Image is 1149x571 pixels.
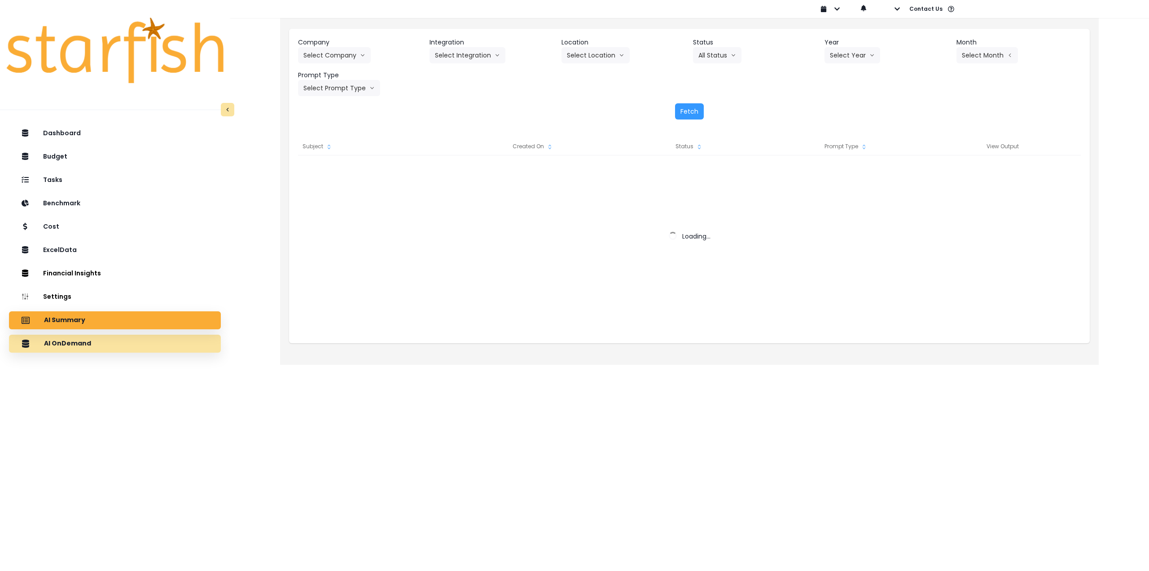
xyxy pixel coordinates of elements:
[693,47,741,63] button: All Statusarrow down line
[9,195,221,212] button: Benchmark
[298,137,454,155] div: Subject
[546,143,553,150] svg: sort
[9,124,221,142] button: Dashboard
[9,265,221,283] button: Financial Insights
[1007,51,1013,60] svg: arrow left line
[9,218,221,236] button: Cost
[369,84,375,93] svg: arrow down line
[561,47,630,63] button: Select Locationarrow down line
[9,335,221,353] button: AI OnDemand
[869,51,875,60] svg: arrow down line
[9,241,221,259] button: ExcelData
[675,103,704,120] button: Fetch
[731,51,736,60] svg: arrow down line
[682,232,710,241] span: Loading...
[298,80,380,96] button: Select Prompt Typearrow down line
[455,137,611,155] div: Created On
[495,51,500,60] svg: arrow down line
[44,340,91,348] p: AI OnDemand
[9,148,221,166] button: Budget
[430,38,554,47] header: Integration
[43,129,81,137] p: Dashboard
[430,47,505,63] button: Select Integrationarrow down line
[767,137,924,155] div: Prompt Type
[43,246,77,254] p: ExcelData
[43,199,80,207] p: Benchmark
[860,143,868,150] svg: sort
[44,316,85,324] p: AI Summary
[924,137,1081,155] div: View Output
[693,38,817,47] header: Status
[956,47,1018,63] button: Select Montharrow left line
[298,47,371,63] button: Select Companyarrow down line
[619,51,624,60] svg: arrow down line
[298,71,422,80] header: Prompt Type
[325,143,333,150] svg: sort
[824,47,880,63] button: Select Yeararrow down line
[43,153,67,160] p: Budget
[561,38,686,47] header: Location
[696,143,703,150] svg: sort
[956,38,1081,47] header: Month
[43,223,59,230] p: Cost
[9,288,221,306] button: Settings
[9,311,221,329] button: AI Summary
[298,38,422,47] header: Company
[611,137,768,155] div: Status
[360,51,365,60] svg: arrow down line
[43,176,62,184] p: Tasks
[9,171,221,189] button: Tasks
[824,38,949,47] header: Year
